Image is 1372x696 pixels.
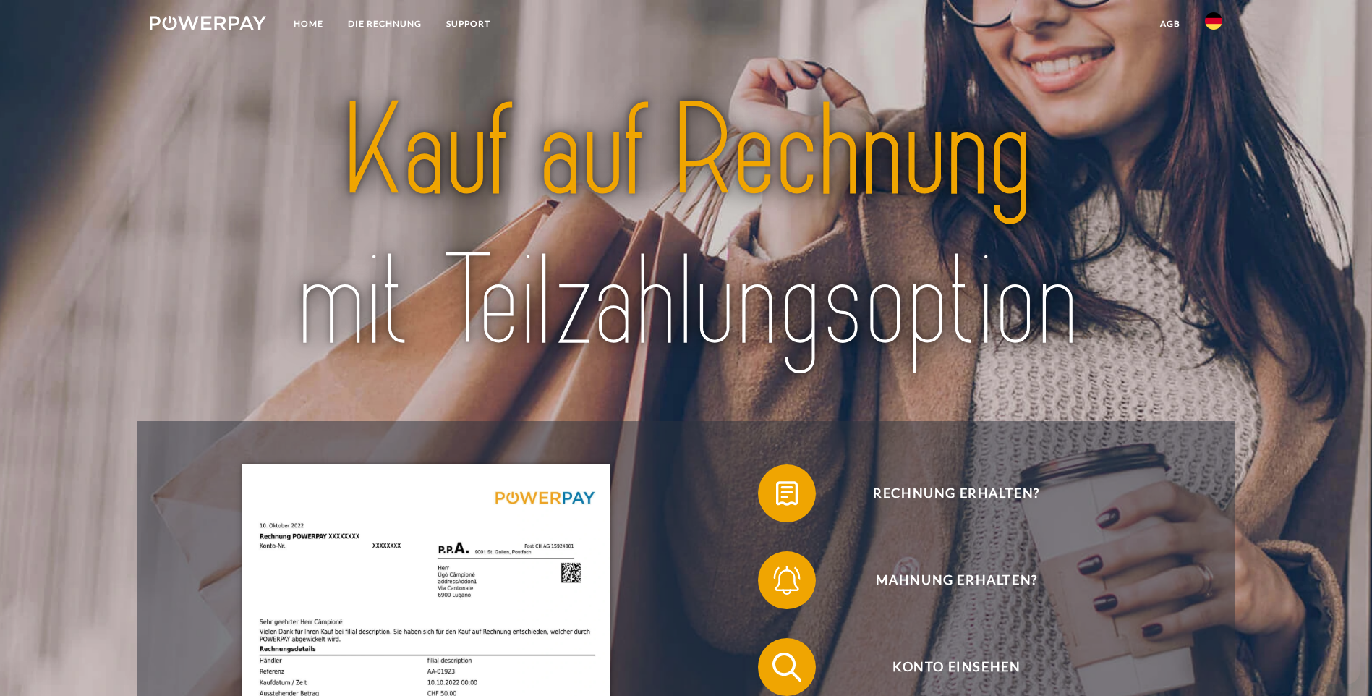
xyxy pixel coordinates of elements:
[281,11,336,37] a: Home
[758,638,1134,696] button: Konto einsehen
[779,464,1133,522] span: Rechnung erhalten?
[779,638,1133,696] span: Konto einsehen
[769,562,805,598] img: qb_bell.svg
[150,16,266,30] img: logo-powerpay-white.svg
[203,69,1169,385] img: title-powerpay_de.svg
[769,649,805,685] img: qb_search.svg
[769,475,805,512] img: qb_bill.svg
[336,11,434,37] a: DIE RECHNUNG
[758,464,1134,522] button: Rechnung erhalten?
[779,551,1133,609] span: Mahnung erhalten?
[1205,12,1222,30] img: de
[758,551,1134,609] button: Mahnung erhalten?
[1148,11,1193,37] a: agb
[434,11,503,37] a: SUPPORT
[1314,638,1360,684] iframe: Schaltfläche zum Öffnen des Messaging-Fensters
